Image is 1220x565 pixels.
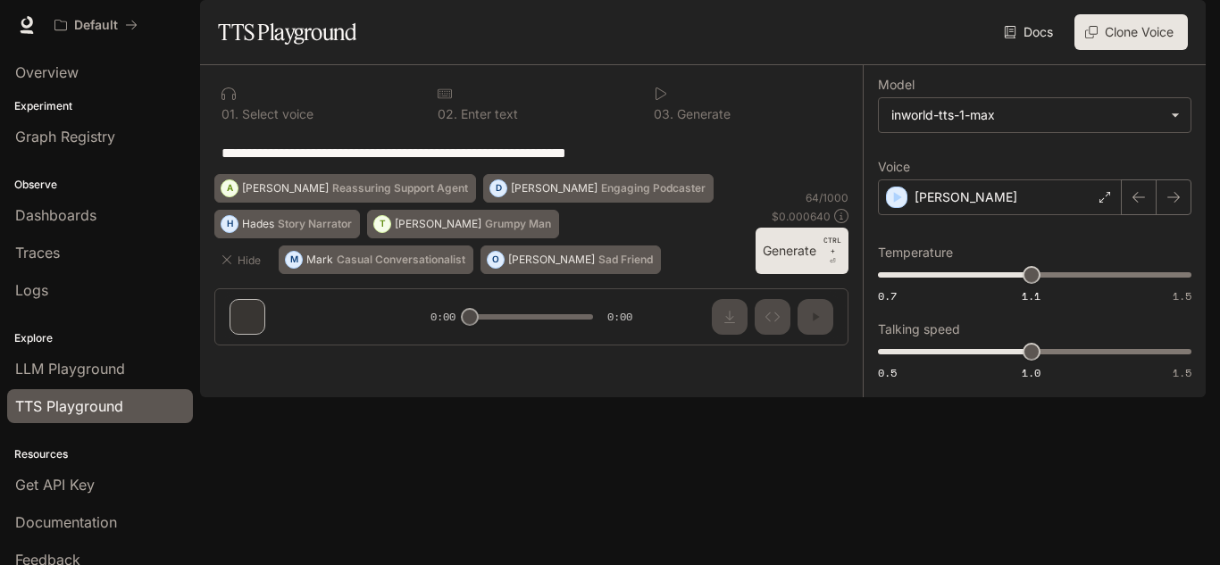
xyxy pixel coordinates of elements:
p: 0 3 . [654,108,673,120]
span: 1.5 [1173,365,1191,380]
p: CTRL + [823,235,841,256]
p: 64 / 1000 [806,190,848,205]
button: HHadesStory Narrator [214,210,360,238]
button: All workspaces [46,7,146,43]
div: M [286,245,302,274]
p: Model [878,79,915,91]
div: A [221,174,238,203]
p: Select voice [238,108,313,120]
p: Sad Friend [598,254,653,265]
p: [PERSON_NAME] [915,188,1017,206]
p: Story Narrator [278,219,352,229]
button: Clone Voice [1074,14,1188,50]
p: $ 0.000640 [772,209,831,224]
h1: TTS Playground [218,14,356,50]
a: Docs [1000,14,1060,50]
p: Enter text [457,108,518,120]
p: [PERSON_NAME] [395,219,481,229]
p: Voice [878,161,910,173]
button: T[PERSON_NAME]Grumpy Man [367,210,559,238]
span: 0.5 [878,365,897,380]
button: MMarkCasual Conversationalist [279,245,473,274]
span: 1.0 [1022,365,1040,380]
div: inworld-tts-1-max [879,98,1191,132]
span: 1.1 [1022,288,1040,303]
button: GenerateCTRL +⏎ [756,228,848,274]
div: inworld-tts-1-max [891,106,1162,124]
div: O [488,245,504,274]
p: 0 2 . [438,108,457,120]
p: Default [74,18,118,33]
p: Talking speed [878,323,960,336]
button: O[PERSON_NAME]Sad Friend [480,245,661,274]
p: Engaging Podcaster [601,183,706,194]
div: T [374,210,390,238]
button: Hide [214,245,272,274]
button: D[PERSON_NAME]Engaging Podcaster [483,174,714,203]
p: Hades [242,219,274,229]
p: Generate [673,108,731,120]
div: H [221,210,238,238]
p: Reassuring Support Agent [332,183,468,194]
span: 0.7 [878,288,897,303]
p: Grumpy Man [485,219,551,229]
p: Temperature [878,246,953,259]
button: A[PERSON_NAME]Reassuring Support Agent [214,174,476,203]
p: ⏎ [823,235,841,267]
div: D [490,174,506,203]
p: 0 1 . [221,108,238,120]
span: 1.5 [1173,288,1191,303]
p: [PERSON_NAME] [242,183,329,194]
p: [PERSON_NAME] [508,254,595,265]
p: Mark [306,254,333,265]
p: [PERSON_NAME] [511,183,597,194]
p: Casual Conversationalist [337,254,465,265]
